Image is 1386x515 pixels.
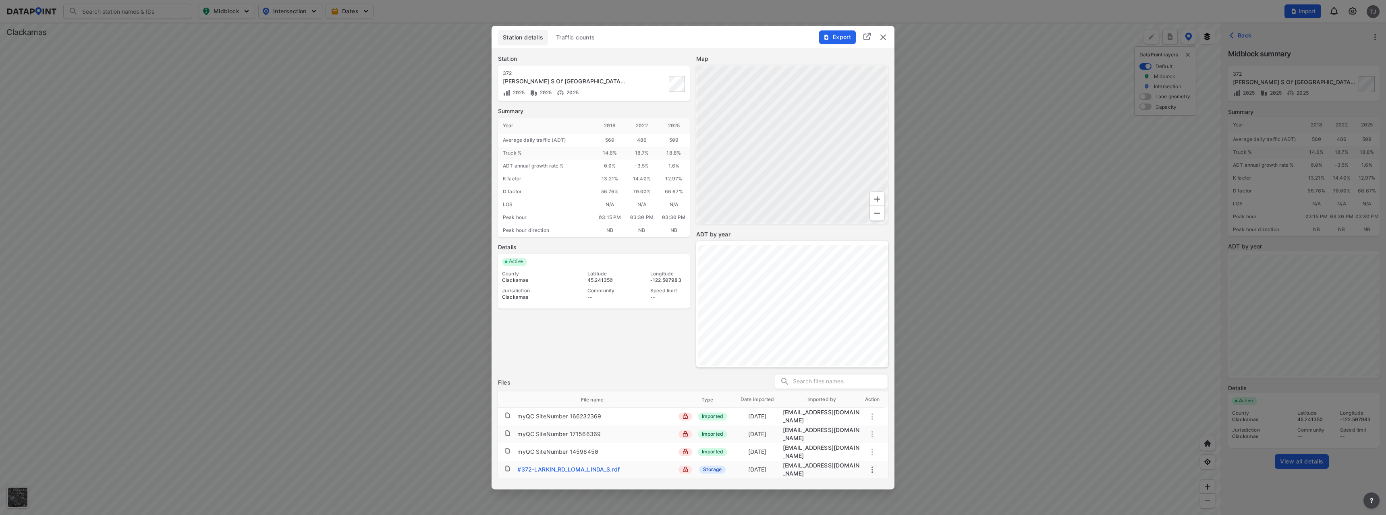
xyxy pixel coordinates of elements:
[699,465,726,474] span: Storage
[658,224,690,237] div: NB
[650,294,686,300] div: --
[878,32,888,42] img: close.efbf2170.svg
[498,30,888,45] div: basic tabs example
[503,89,511,97] img: Volume count
[587,271,623,277] div: Latitude
[504,447,511,454] img: file.af1f9d02.svg
[698,430,727,438] span: Imported
[498,118,594,134] div: Year
[823,34,830,40] img: File%20-%20Download.70cf71cd.svg
[594,159,626,172] div: 0.0 %
[502,294,560,300] div: Clackamas
[503,33,543,41] span: Station details
[498,198,594,211] div: LOS
[517,465,620,474] div: #372-LARKIN_RD_LOMA_LINDA_S.rdf
[626,185,658,198] div: 70.00%
[556,89,564,97] img: Vehicle speed
[783,391,861,407] th: Imported by
[587,294,623,300] div: --
[587,287,623,294] div: Community
[498,55,690,63] label: Station
[530,89,538,97] img: Vehicle class
[696,230,888,238] label: ADT by year
[511,89,525,95] span: 2025
[878,32,888,42] button: delete
[869,191,885,207] div: Zoom In
[504,465,511,472] img: file.af1f9d02.svg
[502,277,560,283] div: Clackamas
[594,134,626,147] div: 560
[683,449,688,454] img: lock_close.8fab59a9.svg
[587,277,623,283] div: 45.241350
[869,205,885,221] div: Zoom Out
[503,70,626,77] div: 372
[498,243,690,251] label: Details
[564,89,579,95] span: 2025
[498,159,594,172] div: ADT annual growth rate %
[594,118,626,134] div: 2018
[683,413,688,419] img: lock_close.8fab59a9.svg
[698,412,727,420] span: Imported
[658,185,690,198] div: 66.67%
[626,172,658,185] div: 14.40%
[594,147,626,159] div: 14.6 %
[1368,496,1375,505] span: ?
[658,134,690,147] div: 509
[626,134,658,147] div: 486
[517,448,598,456] div: myQC SiteNumber 14596450
[498,134,594,147] div: Average daily traffic (ADT)
[658,159,690,172] div: 1.6 %
[626,159,658,172] div: -3.5 %
[626,198,658,211] div: N/A
[594,185,626,198] div: 56.76%
[683,466,688,472] img: lock_close.8fab59a9.svg
[650,271,686,277] div: Longitude
[696,55,888,63] label: Map
[1363,492,1380,509] button: more
[506,258,527,266] span: Active
[594,172,626,185] div: 13.21%
[732,444,783,459] td: [DATE]
[594,211,626,224] div: 03:15 PM
[861,391,884,407] th: Action
[498,172,594,185] div: K factor
[793,376,888,388] input: Search files names
[783,426,861,442] div: migration@data-point.io
[502,271,560,277] div: County
[498,378,510,387] h3: Files
[517,412,601,420] div: myQC SiteNumber 166232369
[658,147,690,159] div: 18.8 %
[498,211,594,224] div: Peak hour
[862,32,872,41] img: full_screen.b7bf9a36.svg
[732,426,783,442] td: [DATE]
[683,431,688,436] img: lock_close.8fab59a9.svg
[658,211,690,224] div: 03:30 PM
[581,396,614,403] span: File name
[626,147,658,159] div: 18.7 %
[498,107,690,115] label: Summary
[538,89,552,95] span: 2025
[658,118,690,134] div: 2025
[732,391,783,407] th: Date imported
[872,208,882,218] svg: Zoom Out
[498,185,594,198] div: D factor
[698,448,727,456] span: Imported
[650,287,686,294] div: Speed limit
[783,444,861,460] div: migration@data-point.io
[626,211,658,224] div: 03:30 PM
[819,30,856,44] button: Export
[502,287,560,294] div: Jurisdiction
[498,224,594,237] div: Peak hour direction
[783,408,861,424] div: migration@data-point.io
[658,172,690,185] div: 12.97%
[650,277,686,283] div: -122.507983
[517,430,601,438] div: myQC SiteNumber 171566369
[783,461,861,478] div: mig6-adm@data-point.io
[626,118,658,134] div: 2022
[824,33,851,41] span: Export
[504,430,511,436] img: file.af1f9d02.svg
[594,224,626,237] div: NB
[867,465,877,474] button: more
[504,412,511,418] img: file.af1f9d02.svg
[503,77,626,85] div: Larkin Rd S Of Loma Linda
